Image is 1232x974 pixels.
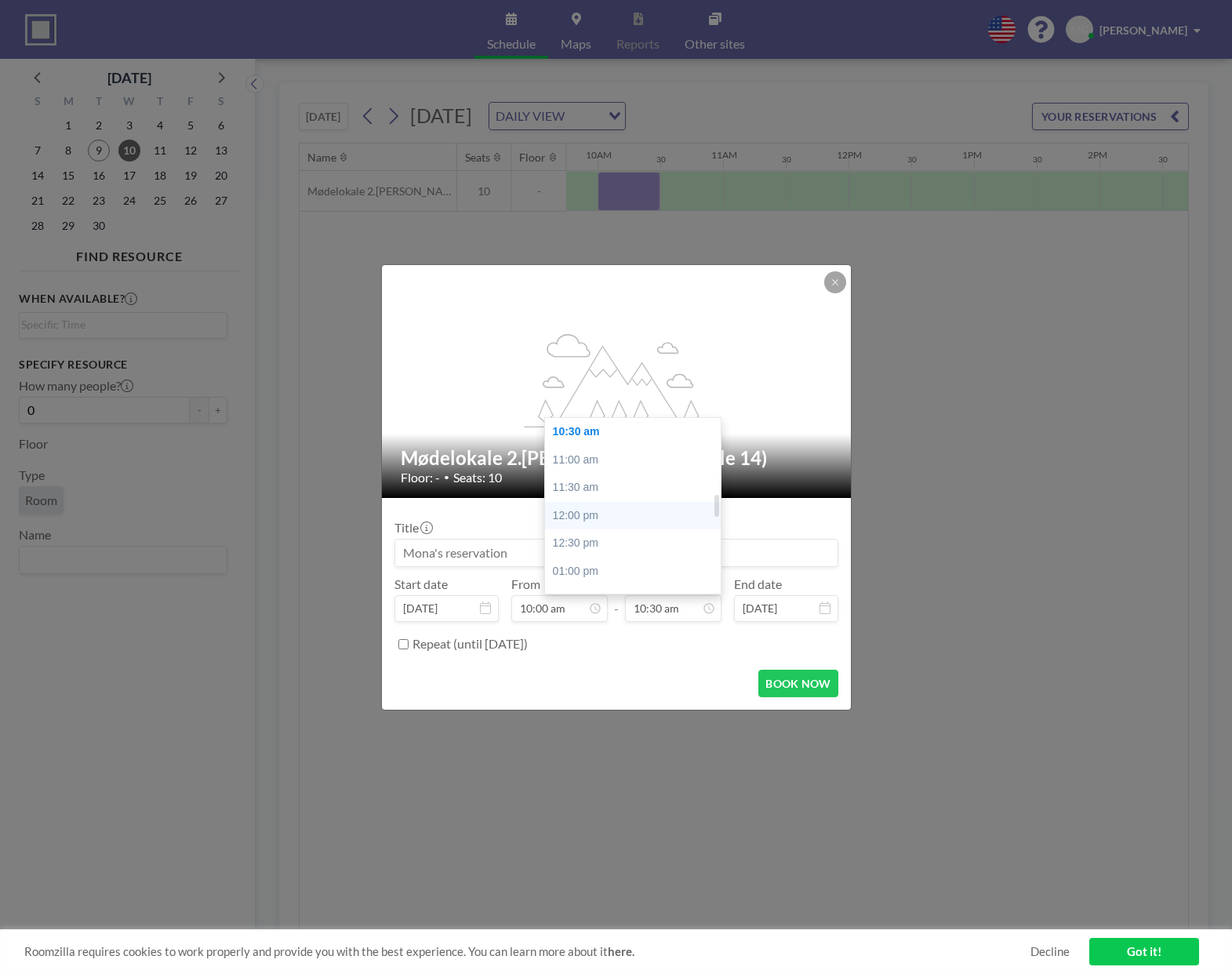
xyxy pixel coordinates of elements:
[545,446,721,474] div: 11:00 am
[24,944,1030,959] span: Roomzilla requires cookies to work properly and provide you with the best experience. You can lea...
[545,418,721,446] div: 10:30 am
[608,944,634,958] a: here.
[453,470,502,485] span: Seats: 10
[758,670,838,697] button: BOOK NOW
[511,576,540,592] label: From
[412,636,528,652] label: Repeat (until [DATE])
[545,529,721,558] div: 12:30 pm
[1089,938,1199,965] a: Got it!
[545,586,721,614] div: 01:30 pm
[1030,944,1070,959] a: Decline
[545,558,721,586] div: 01:00 pm
[734,576,782,592] label: End date
[394,520,431,536] label: Title
[401,470,440,485] span: Floor: -
[444,471,449,483] span: •
[614,582,619,616] span: -
[394,576,448,592] label: Start date
[395,540,838,566] input: Mona's reservation
[545,502,721,530] div: 12:00 pm
[545,474,721,502] div: 11:30 am
[401,446,834,470] h2: Mødelokale 2.[PERSON_NAME] (Lokale 14)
